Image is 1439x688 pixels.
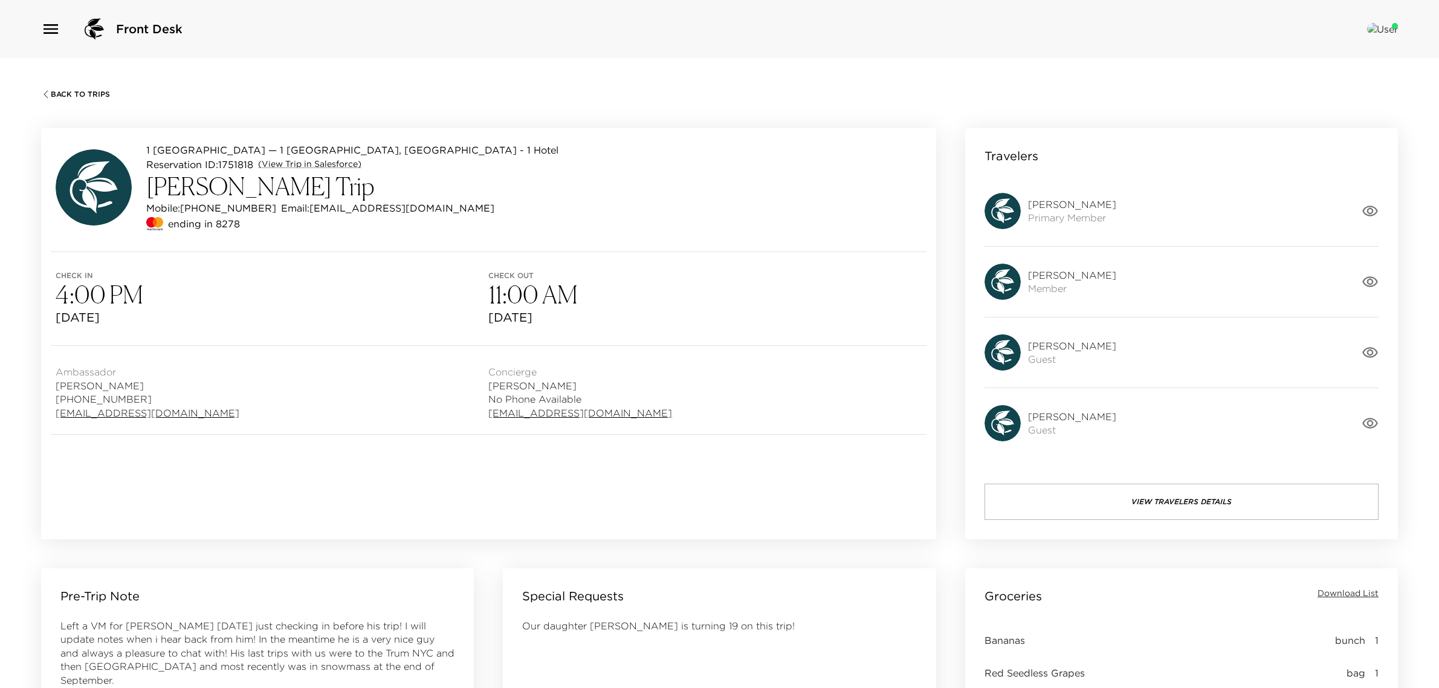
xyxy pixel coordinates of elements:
p: Email: [EMAIL_ADDRESS][DOMAIN_NAME] [281,201,494,215]
span: [PERSON_NAME] [1028,339,1116,352]
button: View Travelers Details [985,484,1379,520]
img: avatar.4afec266560d411620d96f9f038fe73f.svg [985,193,1021,229]
img: User [1367,23,1398,35]
p: Pre-Trip Note [60,588,140,605]
span: Primary Member [1028,211,1116,224]
img: avatar.4afec266560d411620d96f9f038fe73f.svg [985,264,1021,300]
span: Guest [1028,423,1116,436]
a: (View Trip in Salesforce) [258,158,361,170]
h3: [PERSON_NAME] Trip [146,172,558,201]
span: [DATE] [56,309,488,326]
img: logo [80,15,109,44]
p: Mobile: [PHONE_NUMBER] [146,201,276,215]
span: 1 [1375,666,1379,680]
span: [PERSON_NAME] [1028,198,1116,211]
span: [PERSON_NAME] [488,379,672,392]
span: [PHONE_NUMBER] [56,392,239,406]
span: [DATE] [488,309,921,326]
span: 1 [1375,634,1379,647]
span: Our daughter [PERSON_NAME] is turning 19 on this trip! [522,620,795,632]
p: Special Requests [522,588,624,605]
img: avatar.4afec266560d411620d96f9f038fe73f.svg [56,149,132,226]
span: Bananas [985,634,1025,647]
a: [EMAIL_ADDRESS][DOMAIN_NAME] [56,406,239,420]
img: avatar.4afec266560d411620d96f9f038fe73f.svg [985,405,1021,441]
span: No Phone Available [488,392,672,406]
span: Guest [1028,352,1116,366]
span: Check in [56,271,488,280]
span: Concierge [488,365,672,378]
span: bunch [1335,634,1365,647]
button: Download List [1318,588,1379,600]
span: Member [1028,282,1116,295]
img: credit card type [146,215,163,232]
button: Back To Trips [41,89,110,99]
span: Left a VM for [PERSON_NAME] [DATE] just checking in before his trip! I will update notes when i h... [60,620,454,686]
h3: 4:00 PM [56,280,488,309]
p: Travelers [985,148,1038,164]
span: Check out [488,271,921,280]
span: Ambassador [56,365,239,378]
img: avatar.4afec266560d411620d96f9f038fe73f.svg [985,334,1021,371]
p: ending in 8278 [168,216,240,231]
span: Front Desk [116,21,183,37]
span: Back To Trips [51,90,110,99]
span: [PERSON_NAME] [56,379,239,392]
span: Red Seedless Grapes [985,666,1085,680]
span: bag [1347,666,1365,680]
span: [PERSON_NAME] [1028,410,1116,423]
a: [EMAIL_ADDRESS][DOMAIN_NAME] [488,406,672,420]
p: 1 [GEOGRAPHIC_DATA] — 1 [GEOGRAPHIC_DATA], [GEOGRAPHIC_DATA] - 1 Hotel [146,143,558,157]
p: Reservation ID: 1751818 [146,157,253,172]
span: [PERSON_NAME] [1028,268,1116,282]
p: Groceries [985,588,1042,605]
h3: 11:00 AM [488,280,921,309]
